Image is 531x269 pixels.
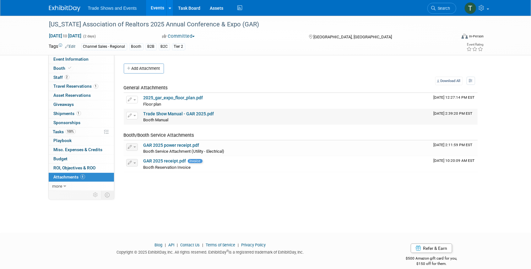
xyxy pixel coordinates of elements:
td: Upload Timestamp [431,93,478,109]
td: Tags [49,43,76,50]
a: ROI, Objectives & ROO [49,164,114,173]
span: 4 [80,174,85,179]
div: [US_STATE] Association of Realtors 2025 Annual Conference & Expo (GAR) [47,19,447,30]
span: Search [436,6,450,11]
span: [GEOGRAPHIC_DATA], [GEOGRAPHIC_DATA] [313,35,392,39]
span: more [52,184,62,189]
a: Trade Show Manual - GAR 2025.pdf [144,111,214,116]
span: Upload Timestamp [434,111,473,116]
span: Booth/Booth Service Attachments [124,132,194,138]
span: Playbook [54,138,72,143]
a: Sponsorships [49,118,114,127]
span: Upload Timestamp [434,143,473,147]
div: Copyright © 2025 ExhibitDay, Inc. All rights reserved. ExhibitDay is a registered trademark of Ex... [49,248,372,255]
span: ROI, Objectives & ROO [54,165,96,170]
div: Tier 2 [172,43,185,50]
a: Contact Us [180,243,200,247]
span: Giveaways [54,102,74,107]
td: Upload Timestamp [431,156,478,172]
a: Travel Reservations1 [49,82,114,91]
a: Tasks100% [49,128,114,136]
button: Committed [160,33,197,40]
a: Giveaways [49,100,114,109]
span: Floor plan [144,102,161,107]
div: Channel Sales - Regional [81,43,127,50]
div: Event Rating [466,43,483,46]
span: Booth Service Attachment (Utility - Electrical) [144,149,225,154]
a: GAR 2025 receipt.pdf [144,158,186,163]
a: Booth [49,64,114,73]
div: Event Format [419,33,484,42]
a: Download All [435,77,463,85]
span: Booth Manual [144,118,169,122]
img: Tiff Wagner [464,2,476,14]
a: Playbook [49,136,114,145]
td: Upload Timestamp [431,109,478,125]
a: Shipments1 [49,109,114,118]
a: Privacy Policy [241,243,266,247]
span: Misc. Expenses & Credits [54,147,103,152]
div: Booth [129,43,144,50]
div: B2B [146,43,157,50]
span: Shipments [54,111,81,116]
span: | [175,243,179,247]
span: General Attachments [124,85,168,91]
div: $150 off for them. [381,261,482,266]
a: Blog [154,243,162,247]
span: Upload Timestamp [434,158,475,163]
a: Refer & Earn [411,244,452,253]
button: Add Attachment [124,63,164,74]
a: Staff2 [49,73,114,82]
div: $500 Amazon gift card for you, [381,252,482,266]
span: Booth [54,66,73,71]
a: GAR 2025 power receipt.pdf [144,143,199,148]
a: more [49,182,114,191]
span: Asset Reservations [54,93,91,98]
span: Staff [54,75,69,80]
span: (2 days) [83,34,96,38]
span: [DATE] [DATE] [49,33,82,39]
span: Travel Reservations [54,84,98,89]
a: Event Information [49,55,114,64]
a: Budget [49,155,114,163]
a: 2025_gar_expo_floor_plan.pdf [144,95,203,100]
span: Invoice [188,159,203,163]
i: Booth reservation complete [68,66,72,70]
div: B2C [159,43,170,50]
span: Trade Shows and Events [88,6,137,11]
span: 100% [66,129,76,134]
span: Event Information [54,57,89,62]
span: Sponsorships [54,120,81,125]
a: Attachments4 [49,173,114,182]
span: 1 [76,111,81,116]
span: Attachments [54,174,85,179]
a: Asset Reservations [49,91,114,100]
span: | [163,243,167,247]
a: API [168,243,174,247]
span: | [201,243,205,247]
img: Format-Inperson.png [462,34,468,39]
img: ExhibitDay [49,5,80,12]
td: Personalize Event Tab Strip [90,191,101,199]
span: 1 [94,84,98,89]
span: 2 [65,75,69,80]
a: Search [427,3,456,14]
span: Budget [54,156,68,161]
span: Booth Reservation Invoice [144,165,191,170]
td: Toggle Event Tabs [101,191,114,199]
a: Edit [65,44,76,49]
span: to [62,33,68,38]
a: Misc. Expenses & Credits [49,145,114,154]
a: Terms of Service [206,243,235,247]
span: Tasks [53,129,76,134]
span: | [236,243,240,247]
sup: ® [226,249,229,253]
span: Upload Timestamp [434,95,475,100]
div: In-Person [469,34,484,39]
td: Upload Timestamp [431,140,478,156]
